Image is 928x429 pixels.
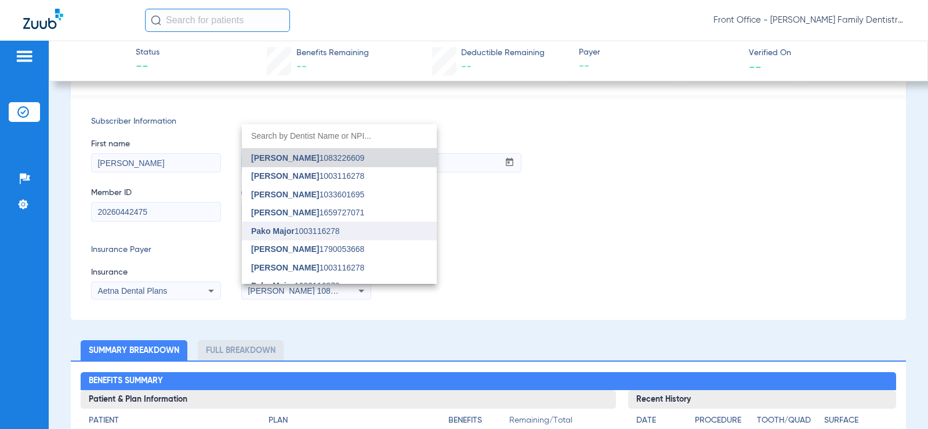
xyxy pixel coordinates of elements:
[251,208,319,217] span: [PERSON_NAME]
[251,226,340,235] span: 1003116278
[251,281,295,290] span: Pako Major
[251,172,364,180] span: 1003116278
[251,208,364,217] span: 1659727071
[251,190,364,198] span: 1033601695
[251,262,319,272] span: [PERSON_NAME]
[251,244,319,254] span: [PERSON_NAME]
[251,153,319,162] span: [PERSON_NAME]
[251,282,340,290] span: 1003116278
[251,245,364,253] span: 1790053668
[870,373,928,429] iframe: Chat Widget
[251,189,319,199] span: [PERSON_NAME]
[251,226,295,235] span: Pako Major
[251,263,364,271] span: 1003116278
[251,171,319,181] span: [PERSON_NAME]
[242,124,437,148] input: dropdown search
[251,153,364,161] span: 1083226609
